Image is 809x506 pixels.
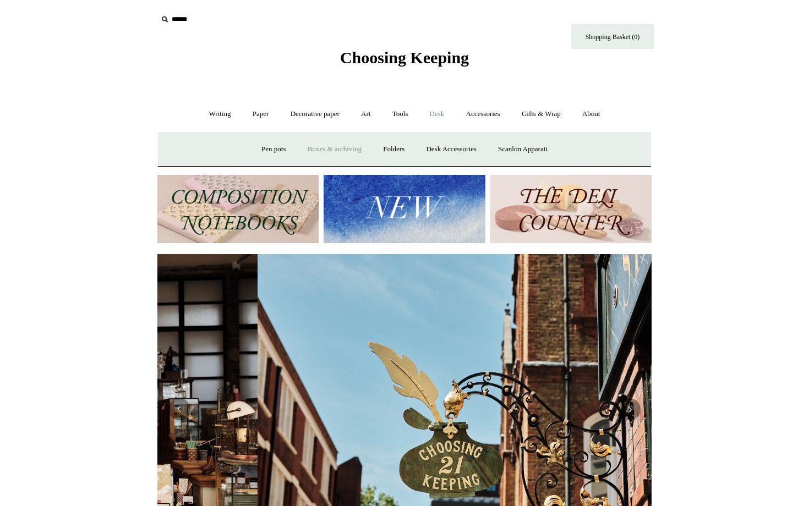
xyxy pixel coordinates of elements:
a: Pen pots [252,135,296,164]
a: Folders [373,135,414,164]
a: Writing [199,100,241,129]
a: Desk Accessories [416,135,486,164]
img: 202302 Composition ledgers.jpg__PID:69722ee6-fa44-49dd-a067-31375e5d54ec [157,175,319,244]
img: The Deli Counter [490,175,652,244]
a: Decorative paper [281,100,349,129]
a: Shopping Basket (0) [571,24,654,49]
span: Choosing Keeping [340,48,469,67]
a: About [572,100,610,129]
button: Next [619,398,641,420]
a: Accessories [456,100,510,129]
a: Paper [243,100,279,129]
a: Boxes & archiving [298,135,371,164]
a: Desk [420,100,455,129]
a: Tools [382,100,418,129]
a: Art [351,100,380,129]
a: Scanlon Apparati [488,135,557,164]
button: Previous [168,398,190,420]
img: New.jpg__PID:f73bdf93-380a-4a35-bcfe-7823039498e1 [324,175,485,244]
a: Gifts & Wrap [512,100,571,129]
a: Choosing Keeping [340,57,469,65]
